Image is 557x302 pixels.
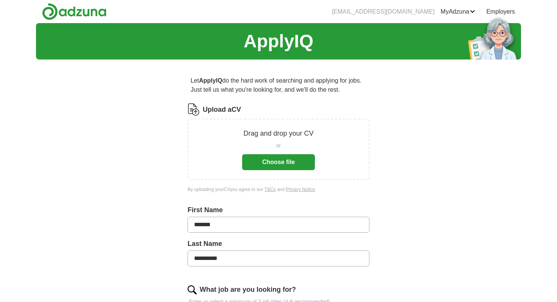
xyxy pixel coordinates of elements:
[188,186,369,193] div: By uploading your CV you agree to our and .
[243,128,313,139] p: Drag and drop your CV
[188,103,200,116] img: CV Icon
[188,73,369,97] p: Let do the hard work of searching and applying for jobs. Just tell us what you're looking for, an...
[42,3,106,20] img: Adzuna logo
[199,77,222,84] strong: ApplyIQ
[441,7,476,16] a: MyAdzuna
[286,187,315,192] a: Privacy Notice
[203,105,241,115] label: Upload a CV
[264,187,276,192] a: T&Cs
[188,239,369,249] label: Last Name
[276,142,281,150] span: or
[188,285,197,294] img: search.png
[188,205,369,215] label: First Name
[244,28,313,55] h1: ApplyIQ
[242,154,315,170] button: Choose file
[200,285,296,295] label: What job are you looking for?
[486,7,515,16] a: Employers
[332,7,435,16] li: [EMAIL_ADDRESS][DOMAIN_NAME]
